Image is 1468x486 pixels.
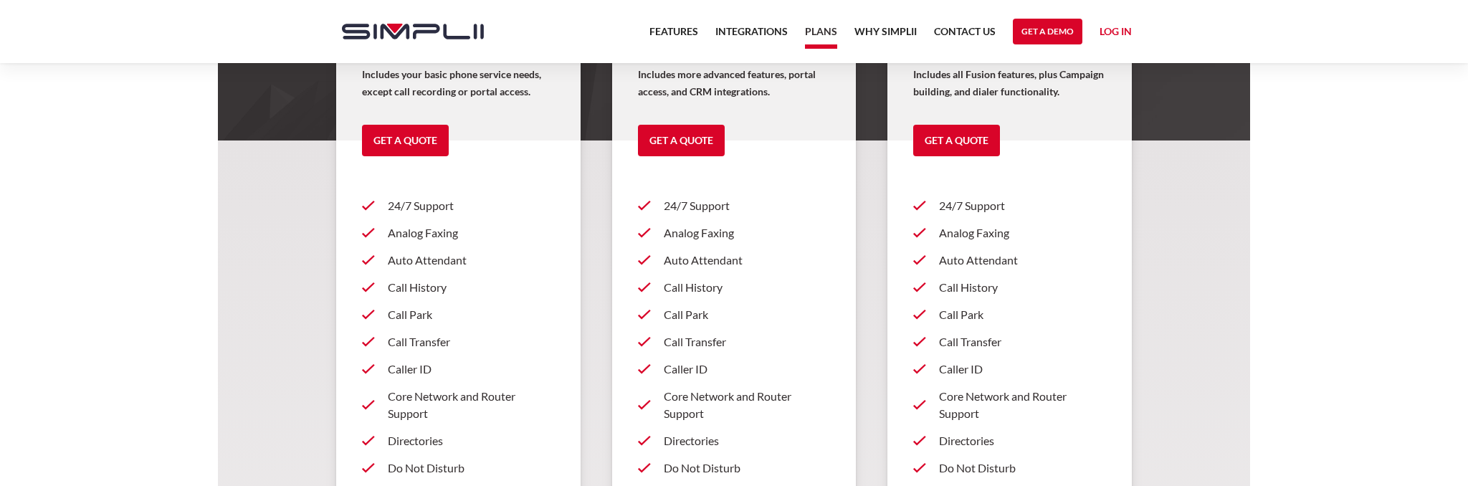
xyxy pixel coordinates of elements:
a: Call Park [913,301,1106,328]
p: Do Not Disturb [388,459,555,477]
p: Directories [664,432,831,449]
a: Call History [362,274,555,301]
p: Call History [388,279,555,296]
p: Call Transfer [388,333,555,351]
p: Includes your basic phone service needs, except call recording or portal access. [362,66,555,100]
p: Call Park [664,306,831,323]
a: Auto Attendant [913,247,1106,274]
strong: Includes all Fusion features, plus Campaign building, and dialer functionality. [913,68,1104,97]
strong: Includes more advanced features, portal access, and CRM integrations. [638,68,816,97]
a: Auto Attendant [638,247,831,274]
a: Analog Faxing [638,219,831,247]
a: 24/7 Support [362,192,555,219]
p: Do Not Disturb [939,459,1106,477]
a: Get a Quote [913,125,1000,156]
a: Get a Demo [1013,19,1082,44]
a: Analog Faxing [913,219,1106,247]
a: Call History [638,274,831,301]
p: Analog Faxing [388,224,555,242]
a: 24/7 Support [913,192,1106,219]
p: Auto Attendant [664,252,831,269]
p: Caller ID [664,361,831,378]
p: Directories [388,432,555,449]
p: Call Park [939,306,1106,323]
a: Directories [362,427,555,454]
p: Caller ID [939,361,1106,378]
a: Call Transfer [362,328,555,356]
a: Contact US [934,23,996,49]
p: Call History [664,279,831,296]
p: 24/7 Support [664,197,831,214]
p: 24/7 Support [388,197,555,214]
p: Auto Attendant [939,252,1106,269]
a: Call Park [638,301,831,328]
a: Call Transfer [913,328,1106,356]
a: Caller ID [362,356,555,383]
p: Analog Faxing [939,224,1106,242]
a: Core Network and Router Support [913,383,1106,427]
a: Features [649,23,698,49]
a: Core Network and Router Support [638,383,831,427]
a: Caller ID [913,356,1106,383]
p: Caller ID [388,361,555,378]
a: Get a Quote [638,125,725,156]
p: 24/7 Support [939,197,1106,214]
p: Core Network and Router Support [939,388,1106,422]
a: Do Not Disturb [638,454,831,482]
p: Call Transfer [939,333,1106,351]
a: Do Not Disturb [362,454,555,482]
img: Simplii [342,24,484,39]
p: Do Not Disturb [664,459,831,477]
p: Analog Faxing [664,224,831,242]
a: Directories [638,427,831,454]
a: Do Not Disturb [913,454,1106,482]
a: Get a Quote [362,125,449,156]
a: Call History [913,274,1106,301]
a: Log in [1100,23,1132,44]
p: Call Transfer [664,333,831,351]
p: Auto Attendant [388,252,555,269]
a: Auto Attendant [362,247,555,274]
a: Directories [913,427,1106,454]
a: Plans [805,23,837,49]
a: Analog Faxing [362,219,555,247]
a: Call Transfer [638,328,831,356]
p: Call History [939,279,1106,296]
a: Call Park [362,301,555,328]
a: Why Simplii [854,23,917,49]
p: Core Network and Router Support [388,388,555,422]
p: Directories [939,432,1106,449]
a: 24/7 Support [638,192,831,219]
a: Core Network and Router Support [362,383,555,427]
a: Integrations [715,23,788,49]
a: Caller ID [638,356,831,383]
p: Call Park [388,306,555,323]
p: Core Network and Router Support [664,388,831,422]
